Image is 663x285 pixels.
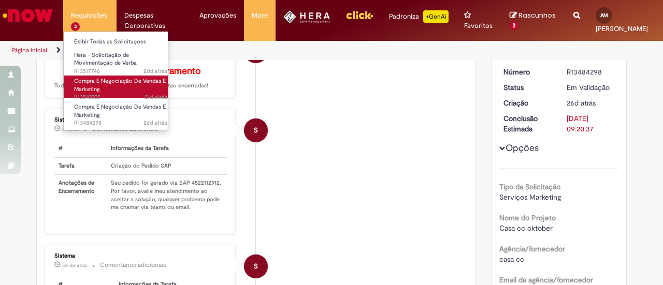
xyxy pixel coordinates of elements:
span: Compra E Negociação De Vendas E Marketing [74,77,166,93]
span: AM [600,12,608,19]
span: S [254,118,258,143]
span: Favoritos [464,21,493,31]
small: Comentários adicionais [100,261,166,269]
span: Requisições [71,10,107,21]
div: Padroniza [389,10,449,23]
span: R13484298 [74,119,167,127]
dt: Status [496,82,559,93]
span: 20d atrás [143,67,167,75]
p: Todas as tarefas relacionadas a este item estão encerradas! [54,66,227,90]
div: System [244,254,268,278]
a: Aberto R13517746 : Hera - Solicitação de Movimentação de Verba [64,50,178,72]
dt: Conclusão Estimada [496,113,559,134]
span: R13517746 [74,67,167,76]
a: Aberto R13510505 : Compra E Negociação De Vendas E Marketing [64,76,178,98]
p: +GenAi [423,10,449,23]
span: Rascunhos [518,10,556,20]
span: [PERSON_NAME] [596,24,648,33]
div: Sistema [54,117,227,123]
div: R13484298 [567,67,615,77]
span: Casa cc oktober [499,223,553,233]
span: Despesas Corporativas [124,10,184,31]
dt: Número [496,67,559,77]
div: Sistema [54,253,227,259]
span: 26d atrás [143,119,167,127]
th: Tarefa [54,157,107,175]
span: R13510505 [74,93,167,101]
a: Página inicial [11,46,47,54]
td: Seu pedido foi gerado via SAP 4522112912. Por favor, avalie meu atendimento ao aceitar a solução,... [107,174,226,216]
span: Compra E Negociação De Vendas E Marketing [74,103,166,119]
time: 30/09/2025 08:51:07 [62,126,79,132]
img: HeraLogo.png [283,10,330,23]
ul: Trilhas de página [8,41,434,60]
time: 05/09/2025 11:13:43 [567,98,596,108]
img: click_logo_yellow_360x200.png [345,7,373,23]
time: 29/09/2025 15:00:16 [62,262,87,268]
b: Email da agência/fornecedor [499,275,593,284]
th: Informações da Tarefa [107,140,226,157]
td: Criação do Pedido SAP [107,157,226,175]
b: Nome do Projeto [499,213,556,222]
img: ServiceNow [1,5,54,26]
span: casa cc [499,254,524,264]
dt: Criação [496,98,559,108]
time: 05/09/2025 11:13:45 [143,119,167,127]
span: 8h atrás [62,126,79,132]
time: 09/09/2025 19:03:44 [145,93,167,101]
time: 10/09/2025 18:39:56 [143,67,167,75]
ul: Requisições [63,31,168,130]
span: 3 [71,22,80,31]
b: Tipo da Solicitação [499,182,560,191]
b: Agência/fornecedor [499,244,565,253]
div: 05/09/2025 11:13:43 [567,98,615,108]
a: Rascunhos [510,11,558,30]
span: S [254,254,258,279]
th: # [54,140,107,157]
a: Exibir Todas as Solicitações [64,36,178,48]
span: Aprovações [199,10,236,21]
a: Aberto R13484298 : Compra E Negociação De Vendas E Marketing [64,101,178,124]
span: Hera - Solicitação de Movimentação de Verba [74,51,137,67]
span: More [252,10,268,21]
div: System [244,118,268,142]
div: [DATE] 09:20:37 [567,113,615,134]
span: 26d atrás [567,98,596,108]
span: 21d atrás [145,93,167,101]
span: Serviços Marketing [499,192,561,202]
div: Em Validação [567,82,615,93]
th: Anotações de Encerramento [54,174,107,216]
span: 2 [510,21,519,31]
span: um dia atrás [62,262,87,268]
